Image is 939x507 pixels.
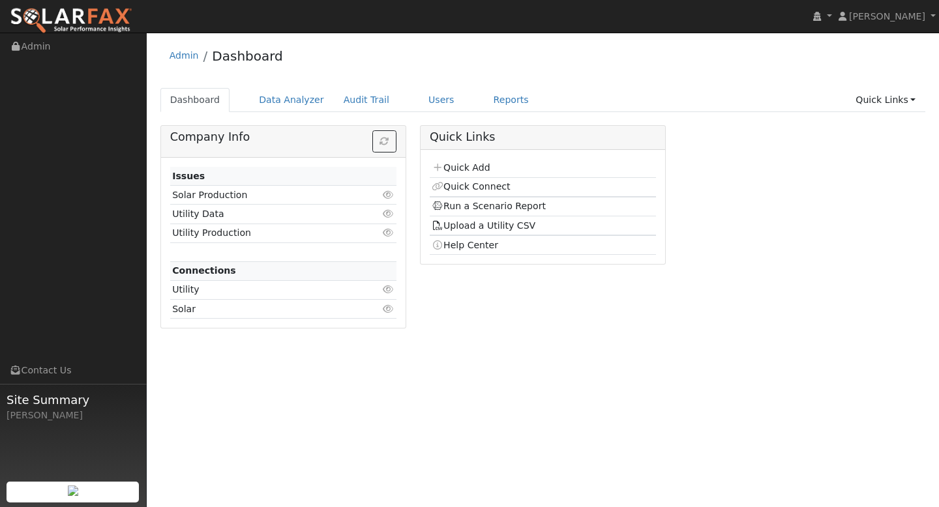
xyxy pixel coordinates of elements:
img: retrieve [68,485,78,496]
i: Click to view [383,285,395,294]
i: Click to view [383,228,395,237]
a: Dashboard [212,48,283,64]
a: Quick Links [846,88,925,112]
td: Utility Production [170,224,360,242]
i: Click to view [383,209,395,218]
span: Site Summary [7,391,140,409]
img: SolarFax [10,7,132,35]
a: Upload a Utility CSV [432,220,535,231]
a: Help Center [432,240,498,250]
td: Utility [170,280,360,299]
i: Click to view [383,190,395,199]
a: Users [419,88,464,112]
td: Solar Production [170,186,360,205]
a: Quick Add [432,162,490,173]
a: Audit Trail [334,88,399,112]
h5: Company Info [170,130,396,144]
strong: Issues [172,171,205,181]
td: Utility Data [170,205,360,224]
div: [PERSON_NAME] [7,409,140,422]
strong: Connections [172,265,236,276]
h5: Quick Links [430,130,656,144]
i: Click to view [383,304,395,313]
a: Admin [170,50,199,61]
span: [PERSON_NAME] [849,11,925,22]
a: Data Analyzer [249,88,334,112]
a: Reports [484,88,539,112]
td: Solar [170,300,360,319]
a: Quick Connect [432,181,510,192]
a: Run a Scenario Report [432,201,546,211]
a: Dashboard [160,88,230,112]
